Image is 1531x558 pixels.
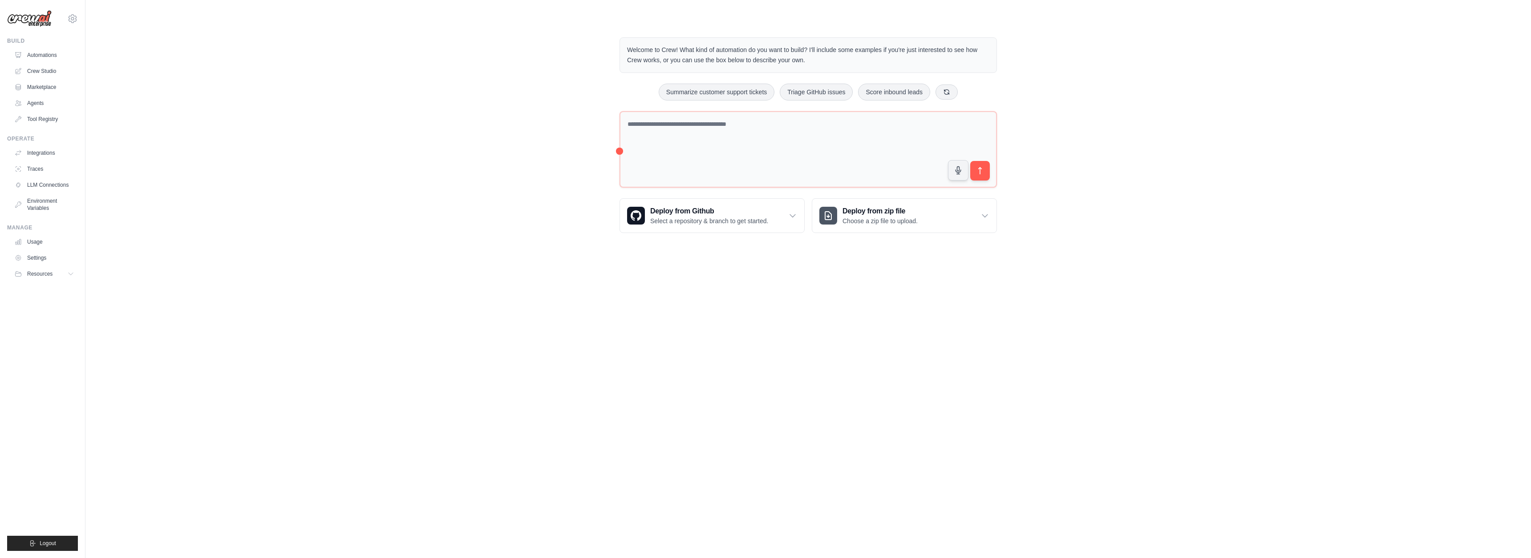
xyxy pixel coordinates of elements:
[11,235,78,249] a: Usage
[11,267,78,281] button: Resources
[11,64,78,78] a: Crew Studio
[7,135,78,142] div: Operate
[11,112,78,126] a: Tool Registry
[11,194,78,215] a: Environment Variables
[7,10,52,27] img: Logo
[40,540,56,547] span: Logout
[11,146,78,160] a: Integrations
[7,37,78,44] div: Build
[858,84,930,100] button: Score inbound leads
[27,270,53,277] span: Resources
[627,45,989,65] p: Welcome to Crew! What kind of automation do you want to build? I'll include some examples if you'...
[11,96,78,110] a: Agents
[11,251,78,265] a: Settings
[650,217,768,225] p: Select a repository & branch to get started.
[650,206,768,217] h3: Deploy from Github
[7,536,78,551] button: Logout
[780,84,853,100] button: Triage GitHub issues
[11,80,78,94] a: Marketplace
[11,162,78,176] a: Traces
[659,84,774,100] button: Summarize customer support tickets
[842,217,918,225] p: Choose a zip file to upload.
[11,178,78,192] a: LLM Connections
[7,224,78,231] div: Manage
[11,48,78,62] a: Automations
[842,206,918,217] h3: Deploy from zip file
